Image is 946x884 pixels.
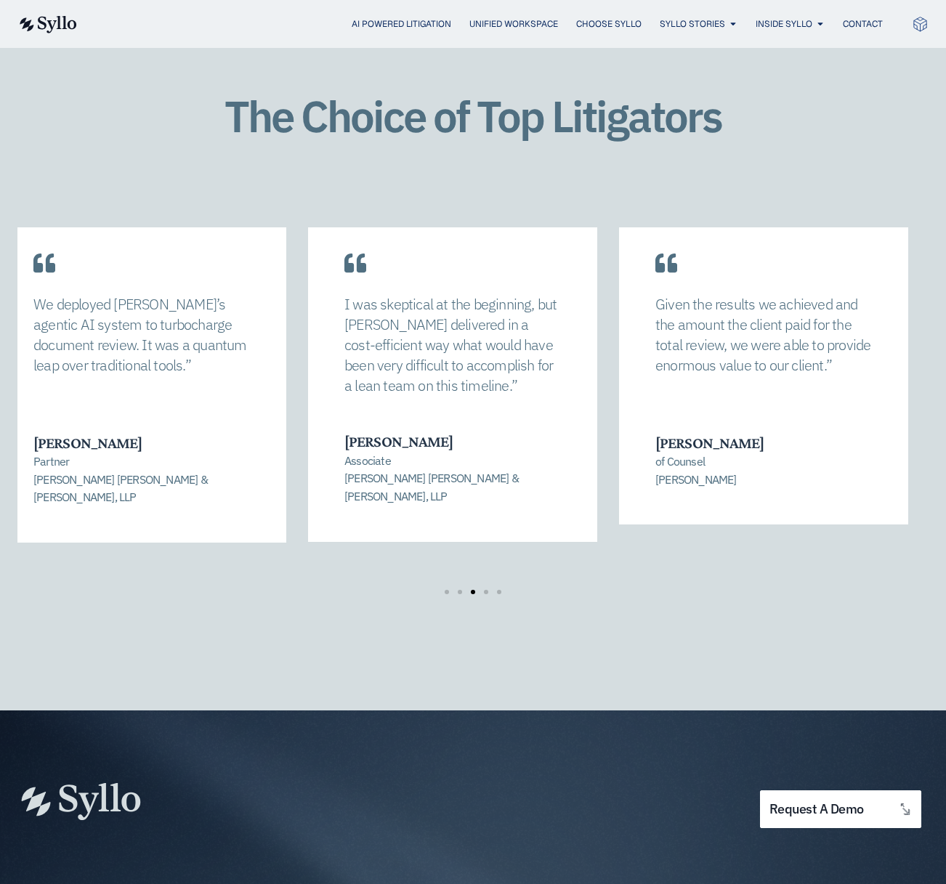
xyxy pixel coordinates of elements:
a: Contact [843,17,883,31]
img: syllo [17,16,77,33]
span: Go to slide 1 [445,590,449,594]
a: request a demo [760,790,921,829]
a: Syllo Stories [660,17,725,31]
nav: Menu [106,17,883,31]
span: Go to slide 4 [484,590,488,594]
a: Choose Syllo [576,17,642,31]
p: We deployed [PERSON_NAME]’s agentic AI system to turbocharge document review. It was a quantum le... [33,294,250,376]
span: Go to slide 2 [458,590,462,594]
a: AI Powered Litigation [352,17,451,31]
h3: [PERSON_NAME] [33,434,248,453]
a: Unified Workspace [469,17,558,31]
span: Go to slide 5 [497,590,501,594]
a: Inside Syllo [756,17,812,31]
h1: The Choice of Top Litigators [17,92,929,140]
div: 5 / 5 [308,227,597,553]
p: Associate [PERSON_NAME] [PERSON_NAME] & [PERSON_NAME], LLP [344,452,559,506]
div: Menu Toggle [106,17,883,31]
span: Go to slide 3 [471,590,475,594]
p: I was skeptical at the beginning, but [PERSON_NAME] delivered in a cost-efficient way what would ... [344,294,561,396]
p: Partner [PERSON_NAME] [PERSON_NAME] & [PERSON_NAME], LLP [33,453,248,506]
h3: [PERSON_NAME] [344,432,559,451]
div: Carousel [17,227,929,594]
span: request a demo [769,803,864,816]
